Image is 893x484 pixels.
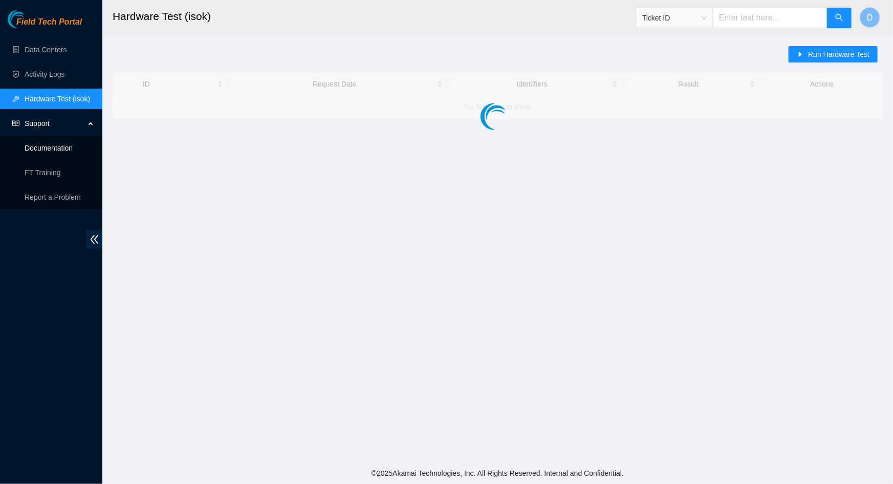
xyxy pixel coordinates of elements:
a: Akamai TechnologiesField Tech Portal [8,18,82,32]
footer: © 2025 Akamai Technologies, Inc. All Rights Reserved. Internal and Confidential. [102,462,893,484]
span: Ticket ID [642,10,707,26]
span: double-left [86,230,102,249]
span: Support [25,113,85,134]
button: caret-rightRun Hardware Test [789,46,878,62]
a: Data Centers [25,46,67,54]
a: Hardware Test (isok) [25,95,90,103]
span: D [867,11,873,24]
span: Run Hardware Test [808,49,869,60]
a: Documentation [25,144,73,152]
button: search [827,8,852,28]
p: Report a Problem [25,187,94,207]
span: Field Tech Portal [16,17,82,27]
a: Activity Logs [25,70,65,78]
span: read [12,120,19,127]
input: Enter text here... [713,8,827,28]
a: FT Training [25,169,61,177]
span: caret-right [797,51,804,59]
img: Akamai Technologies [8,10,52,28]
button: D [860,7,880,28]
span: search [835,13,843,23]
